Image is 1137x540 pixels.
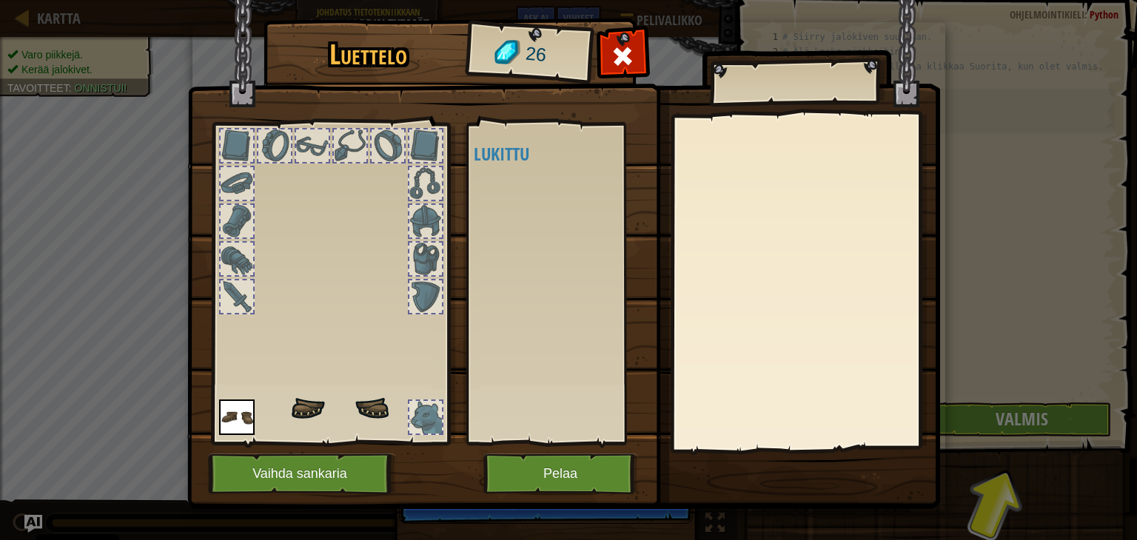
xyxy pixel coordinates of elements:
[274,39,463,70] h1: Luettelo
[256,208,437,423] img: male.png
[219,399,255,435] img: portrait.png
[474,144,660,163] h4: Lukittu
[483,453,638,494] button: Pelaa
[208,453,396,494] button: Vaihda sankaria
[524,41,547,69] span: 26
